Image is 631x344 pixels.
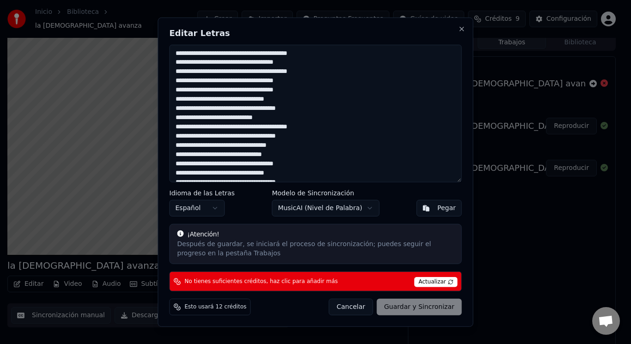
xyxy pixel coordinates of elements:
span: Esto usará 12 créditos [185,303,247,311]
div: Después de guardar, se iniciará el proceso de sincronización; puedes seguir el progreso en la pes... [177,240,454,258]
label: Modelo de Sincronización [272,189,380,196]
button: Pegar [417,199,462,216]
div: Pegar [437,203,456,212]
span: No tienes suficientes créditos, haz clic para añadir más [185,278,338,285]
span: Actualizar [414,277,458,287]
h2: Editar Letras [170,29,462,37]
label: Idioma de las Letras [170,189,235,196]
button: Cancelar [329,299,373,315]
div: ¡Atención! [177,229,454,239]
